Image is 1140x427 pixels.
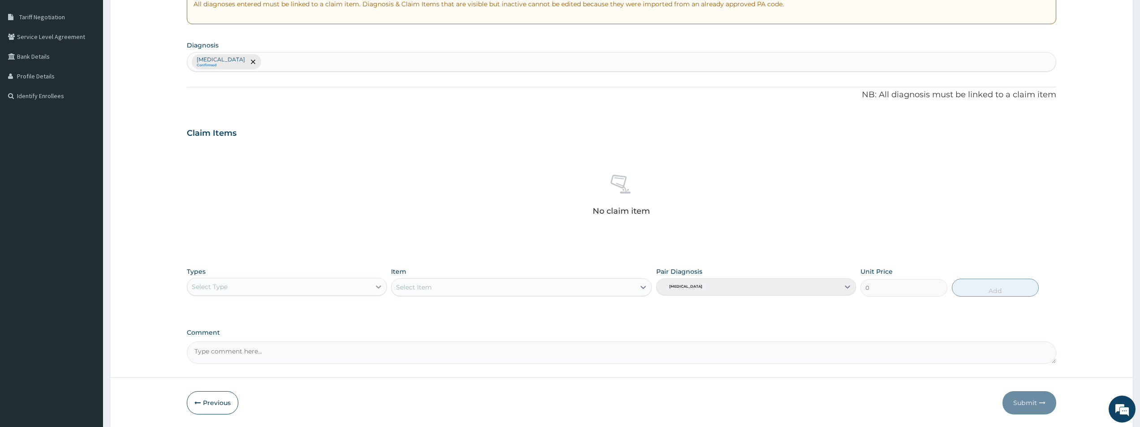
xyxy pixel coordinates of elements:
[52,113,124,203] span: We're online!
[187,329,1056,336] label: Comment
[656,267,702,276] label: Pair Diagnosis
[187,268,206,276] label: Types
[187,391,238,414] button: Previous
[391,267,406,276] label: Item
[47,50,151,62] div: Chat with us now
[187,41,219,50] label: Diagnosis
[593,207,650,216] p: No claim item
[19,13,65,21] span: Tariff Negotiation
[187,129,237,138] h3: Claim Items
[147,4,168,26] div: Minimize live chat window
[187,89,1056,101] p: NB: All diagnosis must be linked to a claim item
[952,279,1039,297] button: Add
[1002,391,1056,414] button: Submit
[17,45,36,67] img: d_794563401_company_1708531726252_794563401
[4,245,171,276] textarea: Type your message and hit 'Enter'
[192,282,228,291] div: Select Type
[860,267,893,276] label: Unit Price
